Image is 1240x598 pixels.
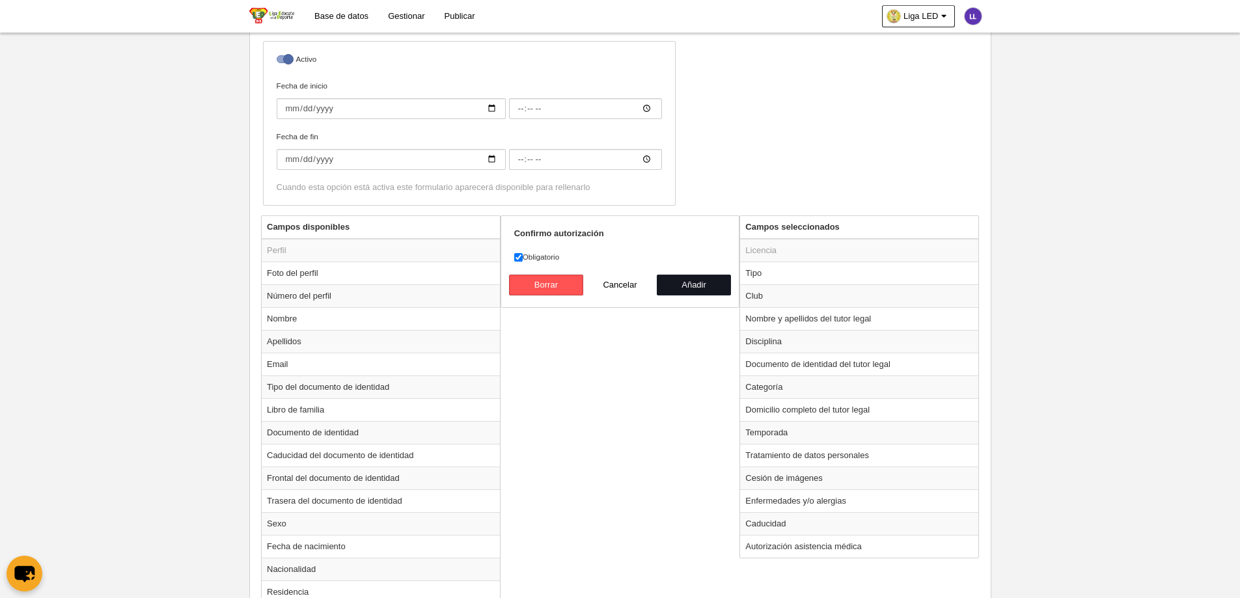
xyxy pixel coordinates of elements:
td: Domicilio completo del tutor legal [740,398,978,421]
strong: Confirmo autorización [514,228,604,238]
td: Caducidad [740,512,978,535]
td: Nombre [262,307,500,330]
button: Borrar [509,275,583,295]
img: c2l6ZT0zMHgzMCZmcz05JnRleHQ9TEwmYmc9NWUzNWIx.png [965,8,982,25]
td: Temporada [740,421,978,444]
td: Categoría [740,375,978,398]
img: Liga LED [249,8,294,23]
a: Liga LED [882,5,954,27]
td: Foto del perfil [262,262,500,284]
td: Documento de identidad del tutor legal [740,353,978,375]
button: Cancelar [583,275,657,295]
td: Fecha de nacimiento [262,535,500,558]
input: Fecha de inicio [509,98,662,119]
td: Enfermedades y/o alergias [740,489,978,512]
div: Cuando esta opción está activa este formulario aparecerá disponible para rellenarlo [277,182,662,193]
td: Autorización asistencia médica [740,535,978,558]
input: Fecha de fin [277,149,506,170]
td: Apellidos [262,330,500,353]
td: Sexo [262,512,500,535]
td: Trasera del documento de identidad [262,489,500,512]
label: Fecha de fin [277,131,662,170]
span: Liga LED [903,10,938,23]
td: Documento de identidad [262,421,500,444]
td: Número del perfil [262,284,500,307]
label: Fecha de inicio [277,80,662,119]
input: Fecha de fin [509,149,662,170]
td: Tipo [740,262,978,284]
th: Campos seleccionados [740,216,978,239]
label: Obligatorio [514,251,726,263]
td: Perfil [262,239,500,262]
td: Licencia [740,239,978,262]
button: Añadir [657,275,731,295]
img: Oa3ElrZntIAI.30x30.jpg [887,10,900,23]
button: chat-button [7,556,42,591]
td: Club [740,284,978,307]
td: Caducidad del documento de identidad [262,444,500,467]
label: Activo [277,53,662,68]
input: Obligatorio [514,253,523,262]
td: Email [262,353,500,375]
td: Tipo del documento de identidad [262,375,500,398]
td: Libro de familia [262,398,500,421]
td: Tratamiento de datos personales [740,444,978,467]
td: Frontal del documento de identidad [262,467,500,489]
th: Campos disponibles [262,216,500,239]
input: Fecha de inicio [277,98,506,119]
td: Nombre y apellidos del tutor legal [740,307,978,330]
td: Cesión de imágenes [740,467,978,489]
td: Nacionalidad [262,558,500,580]
td: Disciplina [740,330,978,353]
